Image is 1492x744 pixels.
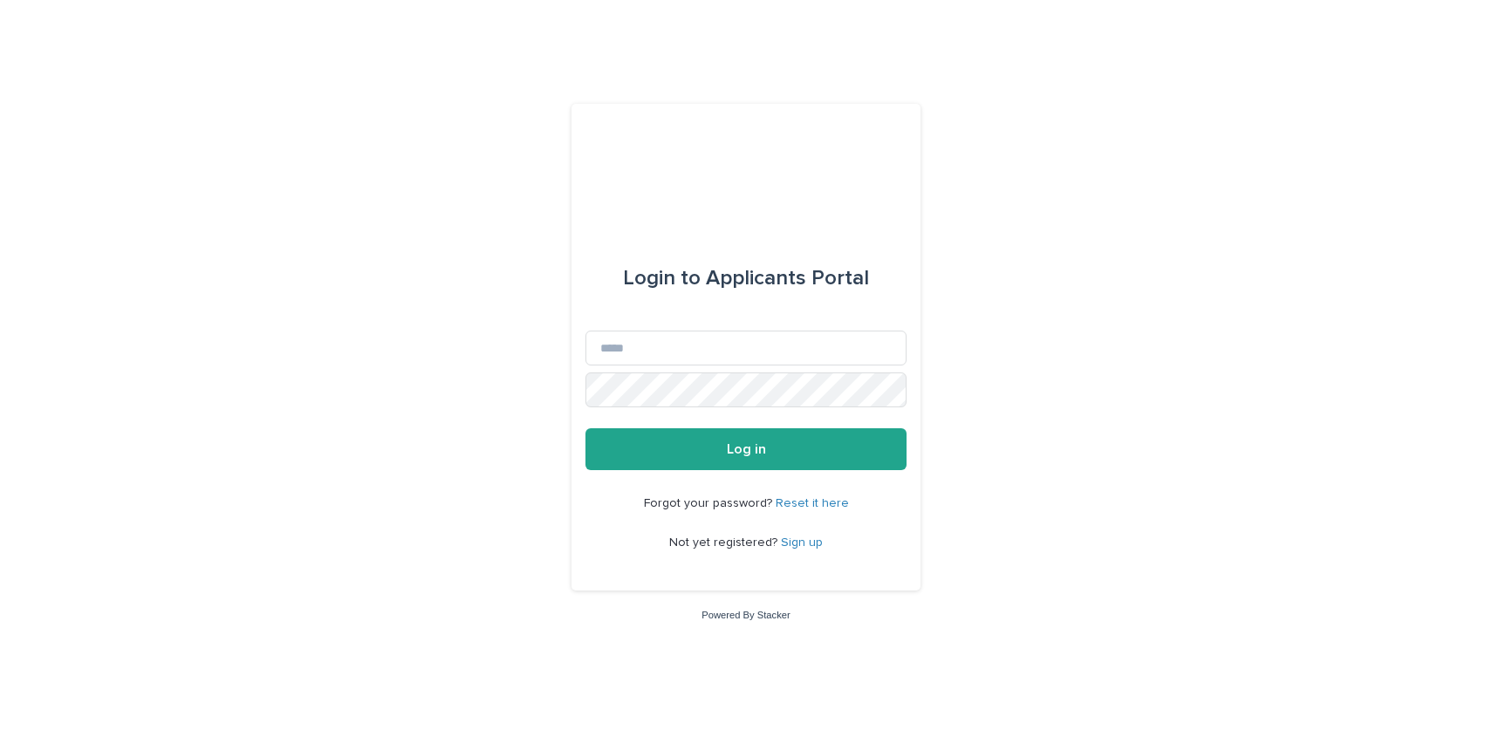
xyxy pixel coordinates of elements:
[644,497,776,509] span: Forgot your password?
[623,254,869,303] div: Applicants Portal
[781,536,823,549] a: Sign up
[601,146,890,198] img: 1xcjEmqDTcmQhduivVBy
[776,497,849,509] a: Reset it here
[585,428,907,470] button: Log in
[702,610,790,620] a: Powered By Stacker
[727,442,766,456] span: Log in
[623,268,701,289] span: Login to
[669,536,781,549] span: Not yet registered?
